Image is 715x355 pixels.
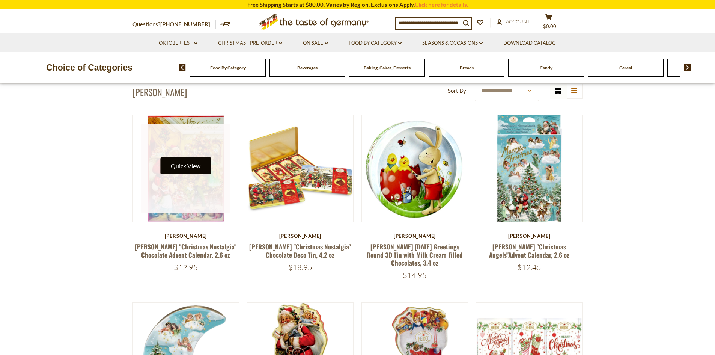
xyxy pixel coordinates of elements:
button: $0.00 [538,14,560,32]
div: [PERSON_NAME] [476,233,583,239]
a: [PHONE_NUMBER] [160,21,210,27]
img: Heidel [247,115,354,222]
a: Baking, Cakes, Desserts [364,65,411,71]
div: [PERSON_NAME] [361,233,468,239]
button: Quick View [160,157,211,174]
span: $18.95 [288,263,312,272]
div: [PERSON_NAME] [132,233,239,239]
span: $14.95 [403,270,427,280]
span: Account [506,18,530,24]
img: Heidel [476,115,583,222]
a: [PERSON_NAME] "Christmas Nostalgia" Chocolate Deco Tin, 4.2 oz [249,242,351,259]
a: Download Catalog [503,39,556,47]
span: $12.95 [174,263,198,272]
a: Cereal [619,65,632,71]
a: Breads [460,65,474,71]
img: previous arrow [179,64,186,71]
a: Account [497,18,530,26]
a: Candy [540,65,552,71]
a: Food By Category [349,39,402,47]
span: $0.00 [543,23,556,29]
a: Food By Category [210,65,246,71]
a: On Sale [303,39,328,47]
img: next arrow [684,64,691,71]
a: [PERSON_NAME] "Christmas Nostalgia" Chocolate Advent Calendar, 2.6 oz [135,242,236,259]
p: Questions? [132,20,216,29]
a: Oktoberfest [159,39,197,47]
a: Christmas - PRE-ORDER [218,39,282,47]
img: Heidel [362,115,468,222]
a: Beverages [297,65,318,71]
span: $12.45 [517,263,541,272]
div: [PERSON_NAME] [247,233,354,239]
a: Click here for details. [415,1,468,8]
h1: [PERSON_NAME] [132,86,187,98]
label: Sort By: [448,86,468,95]
a: Seasons & Occasions [422,39,483,47]
a: [PERSON_NAME] "Christmas Angels"Advent Calendar, 2.6 oz [489,242,569,259]
img: Heidel [133,115,239,222]
a: [PERSON_NAME] [DATE] Greetings Round 3D Tin with Milk Cream Filled Chocolates, 3.4 oz [367,242,463,267]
